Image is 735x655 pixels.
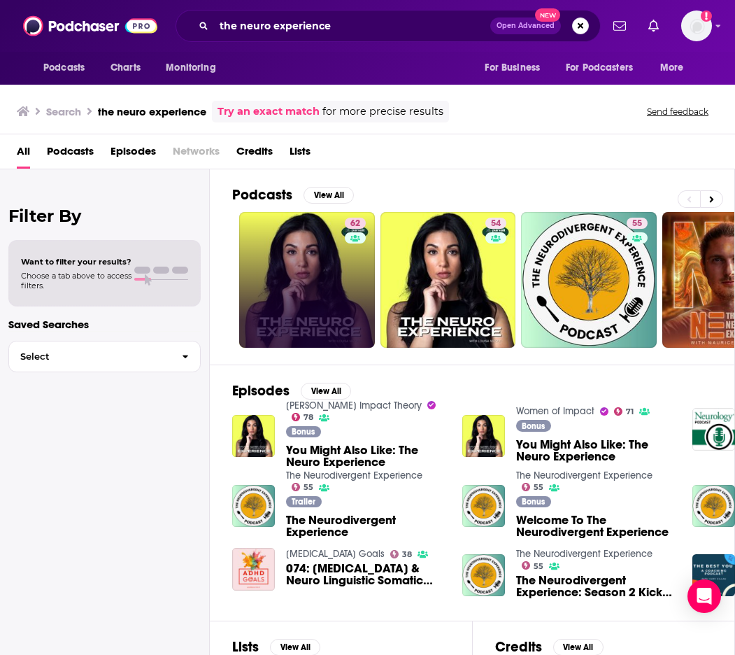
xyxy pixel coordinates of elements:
[110,140,156,169] a: Episodes
[534,563,543,570] span: 55
[232,382,290,400] h2: Episodes
[485,218,506,229] a: 54
[490,17,561,34] button: Open AdvancedNew
[692,554,735,597] a: Neuro Linguistic Somatic Experience with Kyle Smith
[643,14,664,38] a: Show notifications dropdown
[232,382,351,400] a: EpisodesView All
[462,415,505,458] a: You Might Also Like: The Neuro Experience
[286,400,422,411] a: Tom Bilyeu's Impact Theory
[522,422,545,430] span: Bonus
[239,212,375,348] a: 62
[232,548,275,591] img: 074: ADHD & Neuro Linguistic Somatic Experience (NLSE) with Kyle Smith
[701,10,712,22] svg: Add a profile image
[522,483,544,491] a: 55
[8,341,201,372] button: Select
[402,551,412,558] span: 38
[516,439,676,463] a: You Might Also Like: The Neuro Experience
[8,318,201,331] p: Saved Searches
[9,352,171,361] span: Select
[232,485,275,528] img: The Neurodivergent Experience
[292,428,315,436] span: Bonus
[497,22,555,29] span: Open Advanced
[516,470,652,481] a: The Neurodivergent Experience
[290,140,311,169] span: Lists
[491,217,501,231] span: 54
[166,58,215,78] span: Monitoring
[608,14,631,38] a: Show notifications dropdown
[236,140,273,169] span: Credits
[173,140,220,169] span: Networks
[380,212,516,348] a: 54
[23,13,157,39] img: Podchaser - Follow, Share and Rate Podcasts
[692,408,735,451] img: A Neurologist’s Personal Experience with DLB
[534,484,543,491] span: 55
[521,212,657,348] a: 55
[176,10,601,42] div: Search podcasts, credits, & more...
[214,15,490,37] input: Search podcasts, credits, & more...
[462,554,505,597] img: The Neurodivergent Experience: Season 2 Kick off
[614,407,634,416] a: 71
[286,548,385,560] a: ADHD Goals
[46,105,81,118] h3: Search
[643,106,713,118] button: Send feedback
[286,514,445,538] a: The Neurodivergent Experience
[345,218,366,229] a: 62
[650,55,701,81] button: open menu
[304,414,313,421] span: 78
[535,8,560,22] span: New
[522,498,545,506] span: Bonus
[660,58,684,78] span: More
[516,575,676,598] a: The Neurodivergent Experience: Season 2 Kick off
[475,55,557,81] button: open menu
[626,409,634,415] span: 71
[304,187,354,204] button: View All
[322,104,443,120] span: for more precise results
[292,483,314,491] a: 55
[681,10,712,41] button: Show profile menu
[462,485,505,528] img: Welcome To The Neurodivergent Experience
[522,561,544,570] a: 55
[692,485,735,528] img: The Neurodivergent Experience | Season 2
[156,55,234,81] button: open menu
[627,218,648,229] a: 55
[390,550,413,558] a: 38
[232,415,275,458] img: You Might Also Like: The Neuro Experience
[485,58,540,78] span: For Business
[681,10,712,41] span: Logged in as sarahhallprinc
[557,55,653,81] button: open menu
[43,58,85,78] span: Podcasts
[110,58,141,78] span: Charts
[516,405,594,417] a: Women of Impact
[516,514,676,538] span: Welcome To The Neurodivergent Experience
[98,105,206,118] h3: the neuro experience
[47,140,94,169] a: Podcasts
[304,484,313,491] span: 55
[566,58,633,78] span: For Podcasters
[232,186,354,204] a: PodcastsView All
[350,217,360,231] span: 62
[21,257,131,267] span: Want to filter your results?
[17,140,30,169] a: All
[286,563,445,586] span: 074: [MEDICAL_DATA] & Neuro Linguistic Somatic Experience (NLSE) with [PERSON_NAME]
[8,206,201,226] h2: Filter By
[681,10,712,41] img: User Profile
[34,55,103,81] button: open menu
[101,55,149,81] a: Charts
[286,563,445,586] a: 074: ADHD & Neuro Linguistic Somatic Experience (NLSE) with Kyle Smith
[687,579,721,613] div: Open Intercom Messenger
[286,444,445,468] a: You Might Also Like: The Neuro Experience
[217,104,320,120] a: Try an exact match
[301,383,351,400] button: View All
